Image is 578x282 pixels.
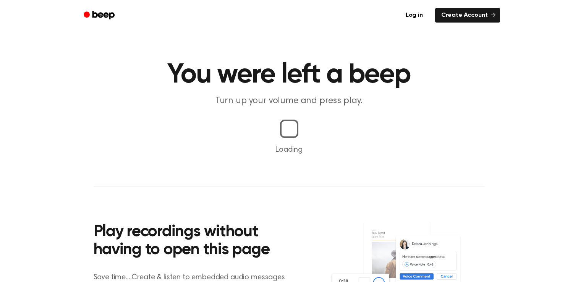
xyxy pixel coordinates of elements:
[435,8,500,23] a: Create Account
[94,61,485,89] h1: You were left a beep
[142,95,436,107] p: Turn up your volume and press play.
[78,8,121,23] a: Beep
[398,6,431,24] a: Log in
[94,223,300,259] h2: Play recordings without having to open this page
[9,144,569,156] p: Loading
